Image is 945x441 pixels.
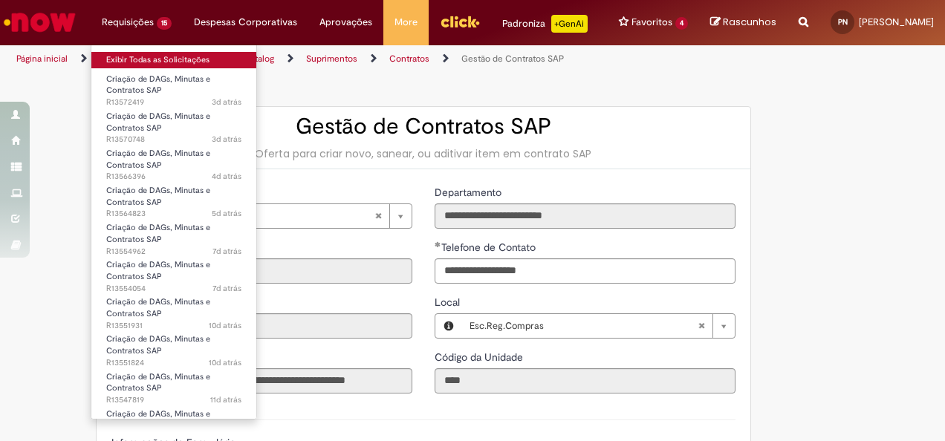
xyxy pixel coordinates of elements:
span: Telefone de Contato [441,241,539,254]
span: Aprovações [319,15,372,30]
time: 24/09/2025 23:16:10 [212,208,241,219]
time: 22/09/2025 10:01:14 [212,283,241,294]
time: 19/09/2025 17:01:40 [209,357,241,368]
div: Oferta para criar novo, sanear, ou aditivar item em contrato SAP [111,146,735,161]
span: 7d atrás [212,246,241,257]
input: Departamento [435,203,735,229]
a: Aberto R13551824 : Criação de DAGs, Minutas e Contratos SAP [91,331,256,363]
a: Aberto R13564823 : Criação de DAGs, Minutas e Contratos SAP [91,183,256,215]
span: R13554054 [106,283,241,295]
label: Somente leitura - Departamento [435,185,504,200]
input: Título [111,368,412,393]
span: [PERSON_NAME] [146,204,374,228]
span: R13570748 [106,134,241,146]
a: Rascunhos [710,16,776,30]
span: 3d atrás [212,97,241,108]
input: Código da Unidade [435,368,735,393]
img: ServiceNow [1,7,78,37]
span: Criação de DAGs, Minutas e Contratos SAP [106,222,210,245]
span: 7d atrás [212,283,241,294]
span: R13566396 [106,171,241,183]
a: Exibir Todas as Solicitações [91,52,256,68]
span: Criação de DAGs, Minutas e Contratos SAP [106,408,210,431]
span: R13564823 [106,208,241,220]
span: 15 [157,17,172,30]
ul: Trilhas de página [11,45,619,73]
span: R13572419 [106,97,241,108]
span: Criação de DAGs, Minutas e Contratos SAP [106,371,210,394]
span: 10d atrás [209,320,241,331]
span: Criação de DAGs, Minutas e Contratos SAP [106,73,210,97]
a: Aberto R13566396 : Criação de DAGs, Minutas e Contratos SAP [91,146,256,177]
abbr: Limpar campo Favorecido [367,204,389,228]
time: 18/09/2025 15:27:37 [210,394,241,405]
a: Aberto R13554962 : Criação de DAGs, Minutas e Contratos SAP [91,220,256,252]
input: ID [111,258,412,284]
span: Favoritos [631,15,672,30]
a: Aberto R13551931 : Criação de DAGs, Minutas e Contratos SAP [91,294,256,326]
span: R13551824 [106,357,241,369]
a: Esc.Reg.ComprasLimpar campo Local [462,314,735,338]
time: 26/09/2025 22:47:00 [212,97,241,108]
div: Padroniza [502,15,588,33]
span: Esc.Reg.Compras [470,314,698,338]
span: Rascunhos [723,15,776,29]
a: Aberto R13547406 : Criação de DAGs, Minutas e Contratos SAP [91,406,256,438]
span: 11d atrás [210,394,241,405]
time: 26/09/2025 14:07:59 [212,134,241,145]
h2: Gestão de Contratos SAP [111,114,735,139]
a: Aberto R13572419 : Criação de DAGs, Minutas e Contratos SAP [91,71,256,103]
span: 10d atrás [209,357,241,368]
a: Aberto R13547819 : Criação de DAGs, Minutas e Contratos SAP [91,369,256,401]
abbr: Limpar campo Local [690,314,712,338]
span: 3d atrás [212,134,241,145]
a: Contratos [389,53,429,65]
span: Criação de DAGs, Minutas e Contratos SAP [106,259,210,282]
span: Somente leitura - Código da Unidade [435,350,526,364]
input: Telefone de Contato [435,258,735,284]
span: 4d atrás [212,171,241,182]
a: Página inicial [16,53,68,65]
span: 5d atrás [212,208,241,219]
span: R13547819 [106,394,241,406]
img: click_logo_yellow_360x200.png [440,10,480,33]
span: R13554962 [106,246,241,258]
span: PN [838,17,848,27]
span: R13551931 [106,320,241,332]
label: Somente leitura - Código da Unidade [435,350,526,365]
span: Despesas Corporativas [194,15,297,30]
span: Criação de DAGs, Minutas e Contratos SAP [106,296,210,319]
span: Criação de DAGs, Minutas e Contratos SAP [106,185,210,208]
time: 19/09/2025 17:25:56 [209,320,241,331]
span: Local [435,295,463,309]
span: More [394,15,418,30]
p: +GenAi [551,15,588,33]
span: Obrigatório Preenchido [435,241,441,247]
span: [PERSON_NAME] [859,16,934,28]
a: Aberto R13554054 : Criação de DAGs, Minutas e Contratos SAP [91,257,256,289]
ul: Requisições [91,45,257,419]
span: Somente leitura - Departamento [435,186,504,199]
a: [PERSON_NAME]Limpar campo Favorecido [139,204,412,228]
span: Criação de DAGs, Minutas e Contratos SAP [106,148,210,171]
a: Aberto R13570748 : Criação de DAGs, Minutas e Contratos SAP [91,108,256,140]
a: Suprimentos [306,53,357,65]
input: Email [111,313,412,339]
time: 25/09/2025 12:16:37 [212,171,241,182]
span: Criação de DAGs, Minutas e Contratos SAP [106,333,210,356]
button: Local, Visualizar este registro Esc.Reg.Compras [435,314,462,338]
time: 22/09/2025 12:27:19 [212,246,241,257]
span: 4 [675,17,688,30]
span: Requisições [102,15,154,30]
span: Criação de DAGs, Minutas e Contratos SAP [106,111,210,134]
a: Gestão de Contratos SAP [461,53,564,65]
